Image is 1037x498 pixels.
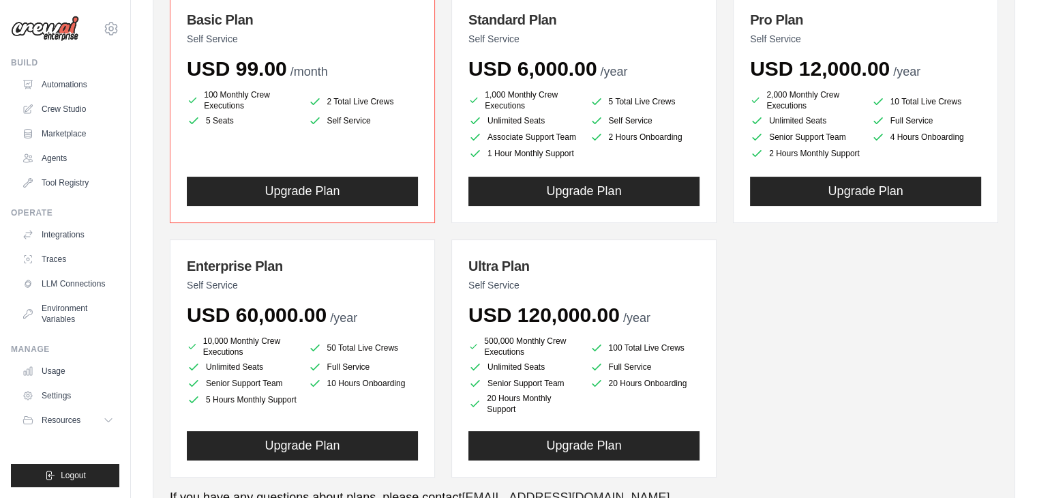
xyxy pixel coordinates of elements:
button: Logout [11,464,119,487]
li: 10 Hours Onboarding [308,377,419,390]
div: Operate [11,207,119,218]
h3: Standard Plan [468,10,700,29]
a: Integrations [16,224,119,246]
li: 2,000 Monthly Crew Executions [750,89,860,111]
li: 5 Total Live Crews [590,92,700,111]
li: Unlimited Seats [468,114,579,128]
h3: Enterprise Plan [187,257,418,276]
span: /year [893,65,920,78]
li: 100 Monthly Crew Executions [187,89,297,111]
span: Logout [61,470,86,481]
a: Crew Studio [16,98,119,120]
a: Tool Registry [16,172,119,194]
a: Marketplace [16,123,119,145]
p: Self Service [468,32,700,46]
p: Self Service [750,32,981,46]
li: Full Service [871,114,982,128]
iframe: Chat Widget [969,433,1037,498]
p: Self Service [187,278,418,292]
p: Self Service [187,32,418,46]
li: 100 Total Live Crews [590,338,700,357]
a: Settings [16,385,119,407]
span: USD 12,000.00 [750,57,890,80]
li: 4 Hours Onboarding [871,130,982,144]
h3: Basic Plan [187,10,418,29]
button: Upgrade Plan [750,177,981,206]
li: Unlimited Seats [750,114,860,128]
button: Upgrade Plan [187,431,418,460]
a: Agents [16,147,119,169]
li: 5 Hours Monthly Support [187,393,297,407]
h3: Ultra Plan [468,257,700,276]
button: Upgrade Plan [468,431,700,460]
span: /year [330,311,357,325]
li: Associate Support Team [468,130,579,144]
div: Manage [11,344,119,355]
li: 20 Hours Monthly Support [468,393,579,415]
li: 2 Total Live Crews [308,92,419,111]
li: 1,000 Monthly Crew Executions [468,89,579,111]
li: 2 Hours Onboarding [590,130,700,144]
li: Self Service [308,114,419,128]
p: Self Service [468,278,700,292]
a: Automations [16,74,119,96]
span: Resources [42,415,80,426]
span: USD 6,000.00 [468,57,597,80]
span: /year [623,311,650,325]
li: 1 Hour Monthly Support [468,147,579,160]
li: 500,000 Monthly Crew Executions [468,336,579,357]
span: USD 120,000.00 [468,304,620,326]
span: USD 99.00 [187,57,287,80]
li: Self Service [590,114,700,128]
li: Full Service [308,360,419,374]
button: Upgrade Plan [468,177,700,206]
li: 2 Hours Monthly Support [750,147,860,160]
a: Usage [16,360,119,382]
button: Resources [16,409,119,431]
li: Senior Support Team [187,377,297,390]
span: /year [600,65,627,78]
div: Build [11,57,119,68]
li: Senior Support Team [468,377,579,390]
h3: Pro Plan [750,10,981,29]
li: 10 Total Live Crews [871,92,982,111]
li: Senior Support Team [750,130,860,144]
li: 20 Hours Onboarding [590,377,700,390]
a: Environment Variables [16,297,119,330]
img: Logo [11,16,79,42]
li: Unlimited Seats [187,360,297,374]
li: 50 Total Live Crews [308,338,419,357]
li: Unlimited Seats [468,360,579,374]
li: Full Service [590,360,700,374]
span: /month [290,65,328,78]
li: 10,000 Monthly Crew Executions [187,336,297,357]
a: LLM Connections [16,273,119,295]
span: USD 60,000.00 [187,304,327,326]
a: Traces [16,248,119,270]
button: Upgrade Plan [187,177,418,206]
li: 5 Seats [187,114,297,128]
